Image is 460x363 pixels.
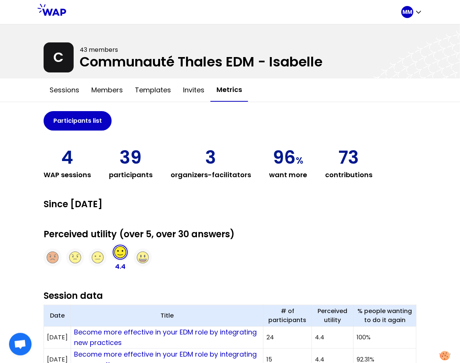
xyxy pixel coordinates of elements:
h2: Session data [44,290,416,302]
th: Perceived utility [312,305,354,327]
button: Members [85,79,129,101]
span: % [296,154,303,167]
td: 100% [354,327,416,349]
h2: Perceived utility (over 5, over 30 answers) [44,228,416,240]
p: 4.4 [115,261,126,272]
td: 24 [263,327,312,349]
th: % people wanting to do it again [354,305,416,327]
button: Metrics [210,78,248,102]
h3: organizers-facilitators [171,170,251,180]
h3: participants [109,170,153,180]
p: 96 [273,149,303,167]
p: 39 [120,149,142,167]
button: Sessions [44,79,85,101]
td: [DATE] [44,327,71,349]
p: 3 [206,149,216,167]
td: 4.4 [312,327,354,349]
p: 4 [61,149,73,167]
h3: want more [269,170,307,180]
a: Become more effective in your EDM role by integrating new practices [74,327,259,347]
th: Date [44,305,71,327]
button: Templates [129,79,177,101]
a: Ouvrir le chat [9,333,32,355]
h2: Since [DATE] [44,198,416,210]
p: MM [402,8,412,16]
button: MM [401,6,422,18]
p: 73 [339,149,359,167]
th: # of participants [263,305,312,327]
button: Participants list [44,111,112,131]
h3: WAP sessions [44,170,91,180]
button: Invites [177,79,210,101]
th: Title [71,305,263,327]
h3: contributions [325,170,372,180]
